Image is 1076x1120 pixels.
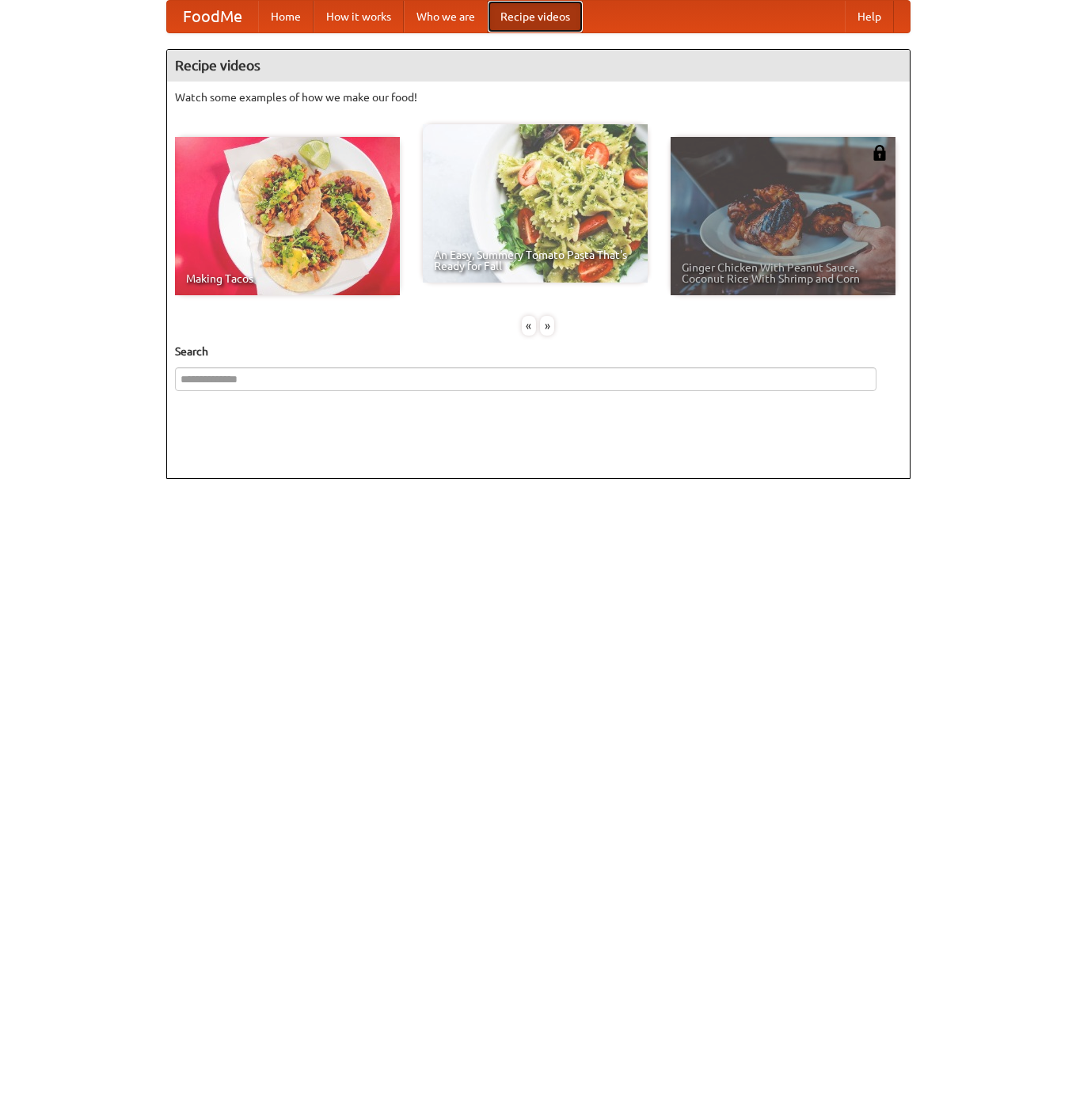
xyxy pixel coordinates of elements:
h4: Recipe videos [167,50,910,82]
div: » [540,316,554,336]
h5: Search [175,344,902,359]
span: Making Tacos [186,273,389,284]
span: An Easy, Summery Tomato Pasta That's Ready for Fall [434,249,637,271]
a: Help [845,1,894,32]
a: How it works [314,1,404,32]
a: Making Tacos [175,137,400,295]
p: Watch some examples of how we make our food! [175,89,902,105]
a: Who we are [404,1,488,32]
img: 483408.png [872,145,888,161]
a: Recipe videos [488,1,583,32]
a: FoodMe [167,1,258,32]
a: Home [258,1,314,32]
div: « [522,316,536,336]
a: An Easy, Summery Tomato Pasta That's Ready for Fall [423,124,648,283]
